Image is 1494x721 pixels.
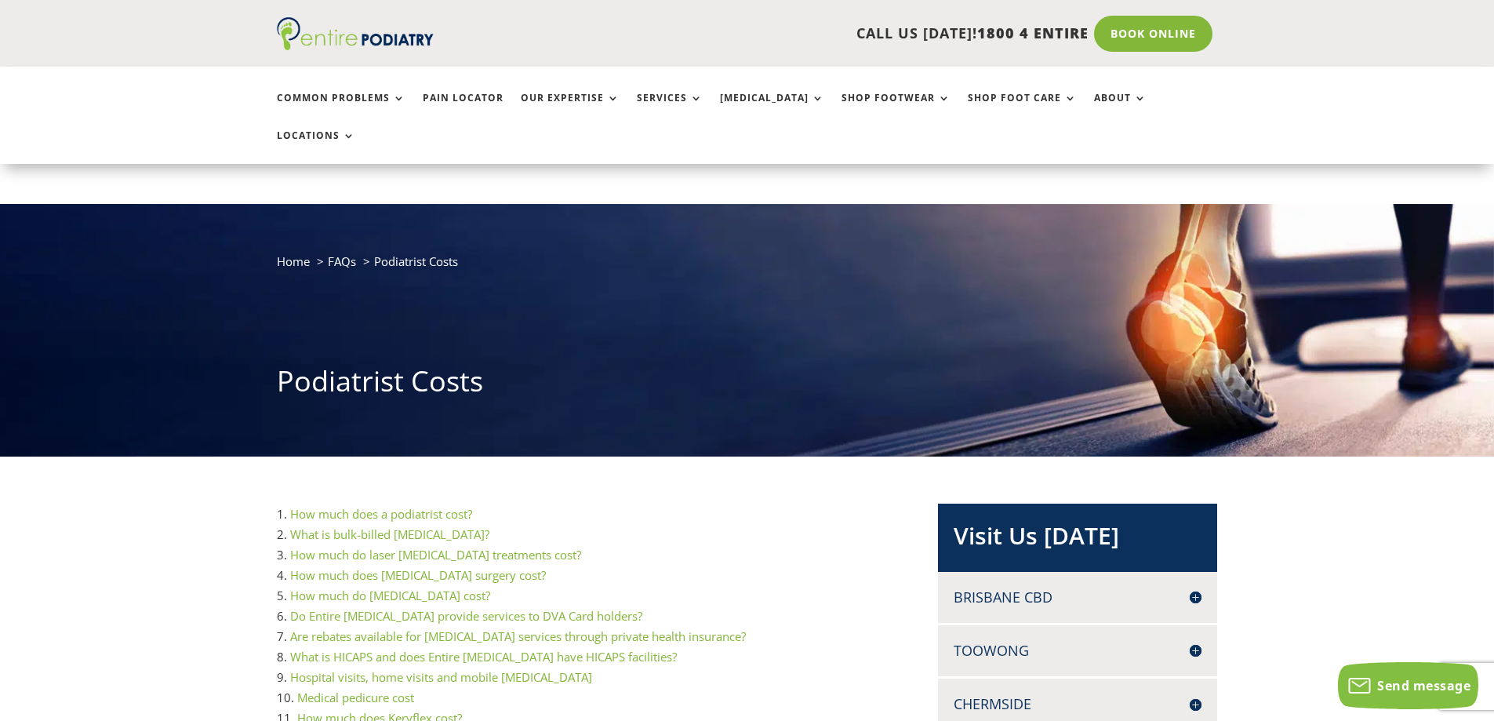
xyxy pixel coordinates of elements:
[954,588,1201,607] h4: Brisbane CBD
[290,628,746,644] a: Are rebates available for [MEDICAL_DATA] services through private health insurance?
[954,694,1201,714] h4: Chermside
[1338,662,1478,709] button: Send message
[977,24,1089,42] span: 1800 4 ENTIRE
[277,362,1218,409] h1: Podiatrist Costs
[494,24,1089,44] p: CALL US [DATE]!
[328,253,356,269] a: FAQs
[277,38,434,53] a: Entire Podiatry
[842,93,951,126] a: Shop Footwear
[423,93,503,126] a: Pain Locator
[290,526,489,542] a: What is bulk-billed [MEDICAL_DATA]?
[290,608,642,624] a: Do Entire [MEDICAL_DATA] provide services to DVA Card holders?
[290,588,490,603] a: How much do [MEDICAL_DATA] cost?
[637,93,703,126] a: Services
[720,93,824,126] a: [MEDICAL_DATA]
[277,251,1218,283] nav: breadcrumb
[1094,93,1147,126] a: About
[290,669,592,685] a: Hospital visits, home visits and mobile [MEDICAL_DATA]
[954,519,1201,560] h2: Visit Us [DATE]
[1377,677,1470,694] span: Send message
[277,130,355,164] a: Locations
[374,253,458,269] span: Podiatrist Costs
[1094,16,1212,52] a: Book Online
[290,567,546,583] a: How much does [MEDICAL_DATA] surgery cost?
[968,93,1077,126] a: Shop Foot Care
[290,649,677,665] a: What is HICAPS and does Entire [MEDICAL_DATA] have HICAPS facilities?
[277,93,405,126] a: Common Problems
[954,641,1201,661] h4: Toowong
[290,547,581,563] a: How much do laser [MEDICAL_DATA] treatments cost?
[297,690,414,705] a: Medical pedicure cost
[277,253,310,269] a: Home
[277,17,434,50] img: logo (1)
[521,93,620,126] a: Our Expertise
[290,506,472,522] a: How much does a podiatrist cost?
